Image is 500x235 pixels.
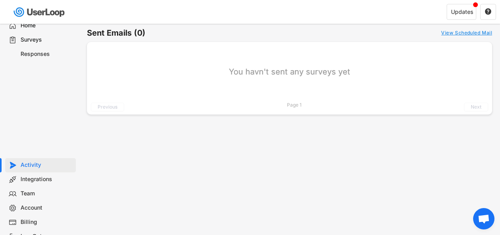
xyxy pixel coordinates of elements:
h6: Sent Emails (0) [87,28,145,38]
button: Next [464,103,488,111]
div: Updates [451,9,473,15]
div: View Scheduled Mail [441,30,492,36]
div: Responses [21,50,73,58]
div: Account [21,204,73,212]
div: Home [21,22,73,29]
div: Surveys [21,36,73,44]
img: userloop-logo-01.svg [12,4,68,20]
div: Page 1 [287,103,302,107]
div: You havn't sent any surveys yet [195,66,385,80]
div: Activity [21,161,73,169]
div: Team [21,190,73,197]
a: Ouvrir le chat [473,208,494,229]
button:  [485,8,492,15]
button: Previous [91,103,124,111]
div: Integrations [21,176,73,183]
div: Billing [21,218,73,226]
